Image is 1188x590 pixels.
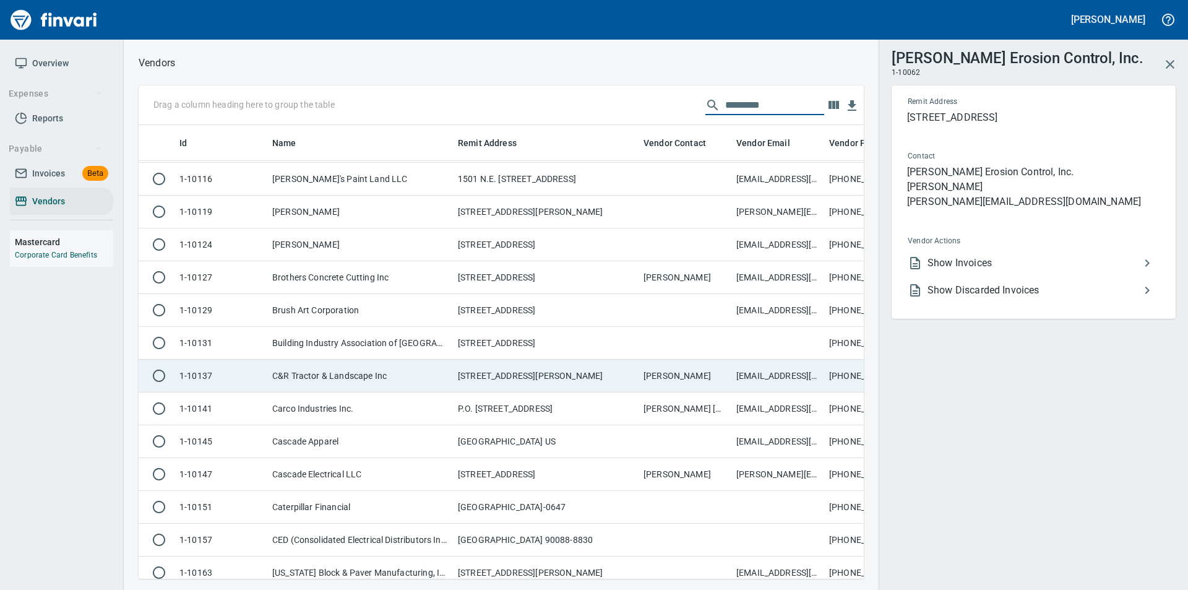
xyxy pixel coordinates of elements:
[174,360,267,393] td: 1-10137
[453,196,639,228] td: [STREET_ADDRESS][PERSON_NAME]
[267,163,453,196] td: [PERSON_NAME]'s Paint Land LLC
[267,228,453,261] td: [PERSON_NAME]
[10,50,113,77] a: Overview
[272,136,296,150] span: Name
[908,235,1059,248] span: Vendor Actions
[453,393,639,425] td: P.O. [STREET_ADDRESS]
[892,46,1143,67] h3: [PERSON_NAME] Erosion Control, Inc.
[7,5,100,35] img: Finvari
[824,491,917,524] td: [PHONE_NUMBER]
[1068,10,1148,29] button: [PERSON_NAME]
[1155,50,1185,79] button: Close Vendor
[10,105,113,132] a: Reports
[824,294,917,327] td: [PHONE_NUMBER]
[892,67,920,79] span: 1-10062
[174,425,267,458] td: 1-10145
[824,196,917,228] td: [PHONE_NUMBER]
[174,524,267,557] td: 1-10157
[824,557,917,589] td: [PHONE_NUMBER]
[824,360,917,393] td: [PHONE_NUMBER]
[174,557,267,589] td: 1-10163
[824,393,917,425] td: [PHONE_NUMBER]
[824,327,917,360] td: [PHONE_NUMBER]
[272,136,312,150] span: Name
[4,82,107,105] button: Expenses
[10,188,113,215] a: Vendors
[453,360,639,393] td: [STREET_ADDRESS][PERSON_NAME]
[453,294,639,327] td: [STREET_ADDRESS]
[731,163,824,196] td: [EMAIL_ADDRESS][DOMAIN_NAME]
[267,196,453,228] td: [PERSON_NAME]
[1071,13,1145,26] h5: [PERSON_NAME]
[453,327,639,360] td: [STREET_ADDRESS]
[639,458,731,491] td: [PERSON_NAME]
[174,196,267,228] td: 1-10119
[32,166,65,181] span: Invoices
[458,136,517,150] span: Remit Address
[174,327,267,360] td: 1-10131
[907,180,1160,194] p: [PERSON_NAME]
[639,393,731,425] td: [PERSON_NAME] [PHONE_NUMBER]
[267,393,453,425] td: Carco Industries Inc.
[82,167,108,181] span: Beta
[15,251,97,259] a: Corporate Card Benefits
[928,256,1140,271] span: Show Invoices
[174,228,267,261] td: 1-10124
[9,141,102,157] span: Payable
[32,194,65,209] span: Vendors
[4,137,107,160] button: Payable
[829,136,902,150] span: Vendor Phone
[32,56,69,71] span: Overview
[174,261,267,294] td: 1-10127
[267,294,453,327] td: Brush Art Corporation
[458,136,533,150] span: Remit Address
[731,557,824,589] td: [EMAIL_ADDRESS][DOMAIN_NAME]
[928,283,1140,298] span: Show Discarded Invoices
[824,228,917,261] td: [PHONE_NUMBER]
[639,261,731,294] td: [PERSON_NAME]
[15,235,113,249] h6: Mastercard
[453,491,639,524] td: [GEOGRAPHIC_DATA]-0647
[643,136,722,150] span: Vendor Contact
[824,261,917,294] td: [PHONE_NUMBER]
[843,97,861,115] button: Download Table
[267,360,453,393] td: C&R Tractor & Landscape Inc
[908,150,1046,163] span: Contact
[453,228,639,261] td: [STREET_ADDRESS]
[453,524,639,557] td: [GEOGRAPHIC_DATA] 90088-8830
[824,425,917,458] td: [PHONE_NUMBER]
[907,194,1160,209] p: [PERSON_NAME][EMAIL_ADDRESS][DOMAIN_NAME]
[267,425,453,458] td: Cascade Apparel
[174,294,267,327] td: 1-10129
[179,136,187,150] span: Id
[267,557,453,589] td: [US_STATE] Block & Paver Manufacturing, Inc.
[453,261,639,294] td: [STREET_ADDRESS]
[267,524,453,557] td: CED (Consolidated Electrical Distributors Inc)
[153,98,335,111] p: Drag a column heading here to group the table
[174,163,267,196] td: 1-10116
[9,86,102,102] span: Expenses
[174,491,267,524] td: 1-10151
[736,136,790,150] span: Vendor Email
[731,360,824,393] td: [EMAIL_ADDRESS][DOMAIN_NAME]
[731,261,824,294] td: [EMAIL_ADDRESS][DOMAIN_NAME]
[824,458,917,491] td: [PHONE_NUMBER]
[174,458,267,491] td: 1-10147
[453,163,639,196] td: 1501 N.E. [STREET_ADDRESS]
[139,56,175,71] nav: breadcrumb
[824,163,917,196] td: [PHONE_NUMBER]
[639,360,731,393] td: [PERSON_NAME]
[731,458,824,491] td: [PERSON_NAME][EMAIL_ADDRESS][DOMAIN_NAME]
[267,491,453,524] td: Caterpillar Financial
[731,228,824,261] td: [EMAIL_ADDRESS][DOMAIN_NAME]
[731,393,824,425] td: [EMAIL_ADDRESS][DOMAIN_NAME]
[824,96,843,115] button: Choose columns to display
[829,136,886,150] span: Vendor Phone
[267,327,453,360] td: Building Industry Association of [GEOGRAPHIC_DATA]
[907,165,1160,180] p: [PERSON_NAME] Erosion Control, Inc.
[453,557,639,589] td: [STREET_ADDRESS][PERSON_NAME]
[174,393,267,425] td: 1-10141
[267,261,453,294] td: Brothers Concrete Cutting Inc
[453,425,639,458] td: [GEOGRAPHIC_DATA] US
[32,111,63,126] span: Reports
